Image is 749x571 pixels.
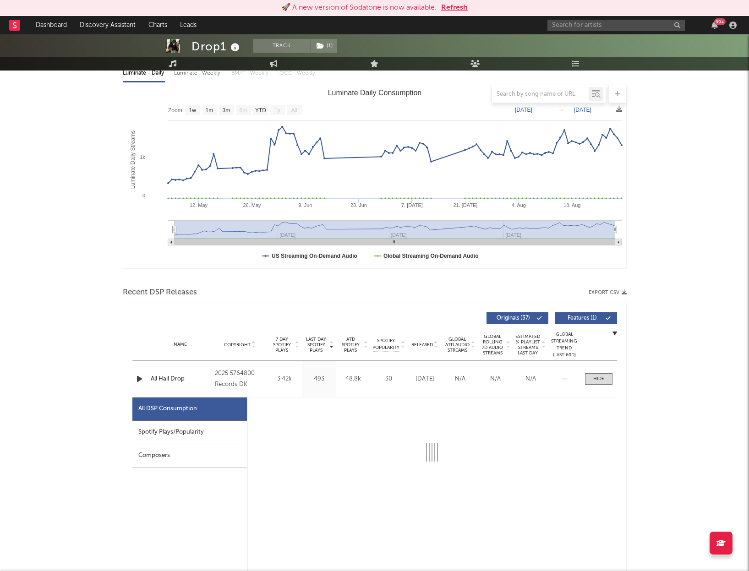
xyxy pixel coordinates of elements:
[311,39,338,53] span: ( 1 )
[589,290,627,295] button: Export CSV
[132,397,247,421] div: All DSP Consumption
[138,403,197,414] div: All DSP Consumption
[255,107,266,114] text: YTD
[547,20,685,31] input: Search for artists
[132,421,247,444] div: Spotify Plays/Popularity
[492,91,589,98] input: Search by song name or URL
[123,287,197,298] span: Recent DSP Releases
[555,312,617,324] button: Features(1)
[189,107,196,114] text: 1w
[243,202,261,208] text: 26. May
[339,337,363,353] span: ATD Spotify Plays
[372,337,399,351] span: Spotify Popularity
[401,202,422,208] text: 7. [DATE]
[487,312,548,324] button: Originals(37)
[168,107,182,114] text: Zoom
[445,337,470,353] span: Global ATD Audio Streams
[151,341,211,348] div: Name
[29,16,73,34] a: Dashboard
[304,375,334,384] div: 493
[142,193,145,198] text: 0
[711,22,718,29] button: 99+
[270,375,300,384] div: 3.42k
[304,337,328,353] span: Last Day Spotify Plays
[511,202,525,208] text: 4. Aug
[350,202,366,208] text: 23. Jun
[191,39,242,54] div: Drop1
[174,16,203,34] a: Leads
[239,107,247,114] text: 6m
[441,2,468,13] button: Refresh
[311,39,337,53] button: (1)
[132,444,247,468] div: Composers
[272,253,357,259] text: US Streaming On-Demand Audio
[445,375,476,384] div: N/A
[714,18,726,25] div: 99 +
[253,39,311,53] button: Track
[515,334,541,356] span: Estimated % Playlist Streams Last Day
[142,16,174,34] a: Charts
[174,65,222,81] div: Luminate - Weekly
[574,107,591,113] text: [DATE]
[561,315,603,321] span: Features ( 1 )
[563,202,580,208] text: 18. Aug
[215,368,265,390] div: 2025 5764800 Records DK
[123,65,165,81] div: Luminate - Daily
[373,375,405,384] div: 30
[222,107,230,114] text: 3m
[558,107,564,113] text: →
[515,375,546,384] div: N/A
[515,107,532,113] text: [DATE]
[492,315,535,321] span: Originals ( 37 )
[411,342,433,348] span: Released
[480,334,505,356] span: Global Rolling 7D Audio Streams
[73,16,142,34] a: Discovery Assistant
[410,375,440,384] div: [DATE]
[205,107,213,114] text: 1m
[339,375,368,384] div: 48.8k
[129,131,136,189] text: Luminate Daily Streams
[151,375,211,384] a: All Hail Drop
[274,107,280,114] text: 1y
[189,202,208,208] text: 12. May
[281,2,437,13] div: 🚀 A new version of Sodatone is now available.
[298,202,312,208] text: 9. Jun
[383,253,478,259] text: Global Streaming On-Demand Audio
[224,342,251,348] span: Copyright
[551,331,578,359] div: Global Streaming Trend (Last 60D)
[480,375,511,384] div: N/A
[453,202,477,208] text: 21. [DATE]
[270,337,294,353] span: 7 Day Spotify Plays
[291,107,297,114] text: All
[140,154,145,160] text: 1k
[123,85,626,268] svg: Luminate Daily Consumption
